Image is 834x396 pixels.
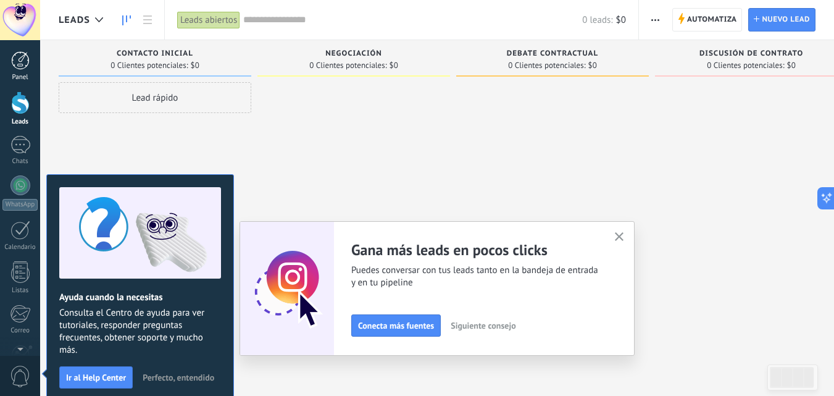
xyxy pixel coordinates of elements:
div: Leads abiertos [177,11,240,29]
span: Automatiza [687,9,737,31]
button: Perfecto, entendido [137,368,220,387]
span: Puedes conversar con tus leads tanto en la bandeja de entrada y en tu pipeline [351,264,599,289]
span: 0 Clientes potenciales: [111,62,188,69]
span: 0 Clientes potenciales: [707,62,784,69]
button: Más [646,8,664,32]
span: Nuevo lead [762,9,810,31]
div: WhatsApp [2,199,38,211]
button: Siguiente consejo [445,316,521,335]
a: Automatiza [672,8,743,32]
span: Debate contractual [507,49,598,58]
a: Leads [116,8,137,32]
span: $0 [588,62,597,69]
span: 0 leads: [582,14,612,26]
span: $0 [787,62,796,69]
h2: Ayuda cuando la necesitas [59,292,221,303]
div: Listas [2,287,38,295]
span: Negociación [325,49,382,58]
div: Leads [2,118,38,126]
h2: Gana más leads en pocos clicks [351,240,599,259]
span: Conecta más fuentes [358,321,434,330]
span: Discusión de contrato [699,49,803,58]
div: Calendario [2,243,38,251]
span: Leads [59,14,90,26]
div: Correo [2,327,38,335]
span: Contacto inicial [117,49,193,58]
div: Lead rápido [59,82,251,113]
a: Nuevo lead [748,8,815,32]
div: Panel [2,74,38,82]
span: Consulta el Centro de ayuda para ver tutoriales, responder preguntas frecuentes, obtener soporte ... [59,307,221,356]
button: Conecta más fuentes [351,314,441,337]
span: Perfecto, entendido [143,373,214,382]
span: $0 [390,62,398,69]
button: Ir al Help Center [59,366,133,389]
div: Debate contractual [462,49,643,60]
div: Chats [2,158,38,166]
span: $0 [191,62,199,69]
div: Negociación [264,49,444,60]
a: Lista [137,8,158,32]
span: Ir al Help Center [66,373,126,382]
span: $0 [616,14,626,26]
span: 0 Clientes potenciales: [508,62,585,69]
span: Siguiente consejo [451,321,515,330]
span: 0 Clientes potenciales: [309,62,386,69]
div: Contacto inicial [65,49,245,60]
